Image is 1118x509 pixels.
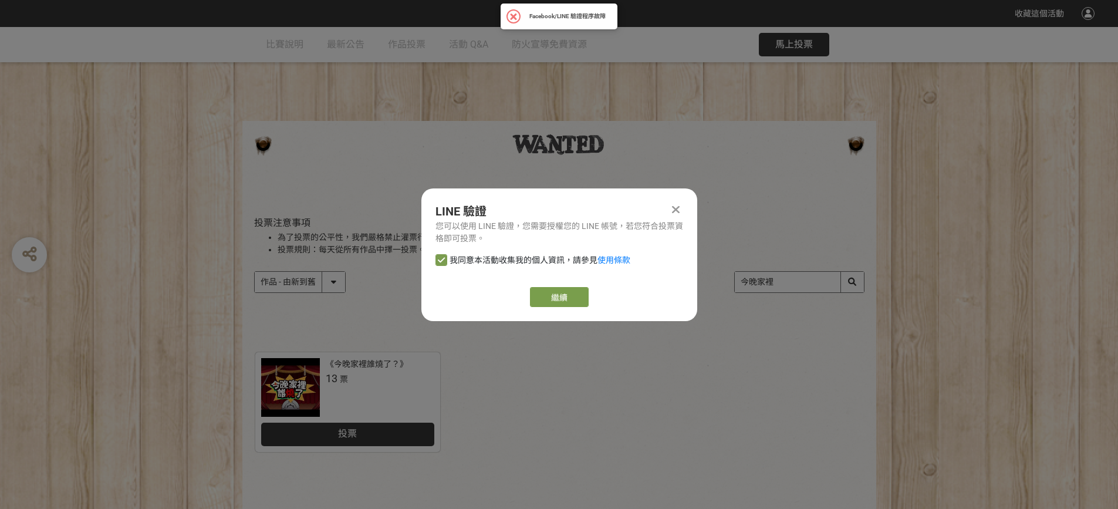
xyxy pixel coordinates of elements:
span: 防火宣導免費資源 [512,39,587,50]
h1: 投票列表 [254,200,864,214]
a: 繼續 [530,287,589,307]
span: 馬上投票 [775,39,813,50]
button: 馬上投票 [759,33,829,56]
span: 活動 Q&A [449,39,488,50]
li: 投票規則：每天從所有作品中擇一投票。 [278,244,864,256]
span: 比賽說明 [266,39,303,50]
a: 作品投票 [388,27,425,62]
span: 投票注意事項 [254,217,310,228]
span: 最新公告 [327,39,364,50]
div: 《今晚家裡誰燒了？》 [326,358,408,370]
a: 使用條款 [597,255,630,265]
div: 您可以使用 LINE 驗證，您需要授權您的 LINE 帳號，若您符合投票資格即可投票。 [435,220,683,245]
span: 我同意本活動收集我的個人資訊，請參見 [450,254,630,267]
span: 作品投票 [388,39,425,50]
a: 最新公告 [327,27,364,62]
span: 收藏這個活動 [1015,9,1064,18]
li: 為了投票的公平性，我們嚴格禁止灌票行為，所有投票者皆需經過 LINE 登入認證。 [278,231,864,244]
span: 票 [340,375,348,384]
a: 活動 Q&A [449,27,488,62]
a: 比賽說明 [266,27,303,62]
span: 投票 [338,428,357,439]
a: 《今晚家裡誰燒了？》13票投票 [255,352,440,452]
a: 防火宣導免費資源 [512,27,587,62]
span: 13 [326,372,337,385]
input: 搜尋作品 [735,272,864,292]
div: LINE 驗證 [435,203,683,220]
